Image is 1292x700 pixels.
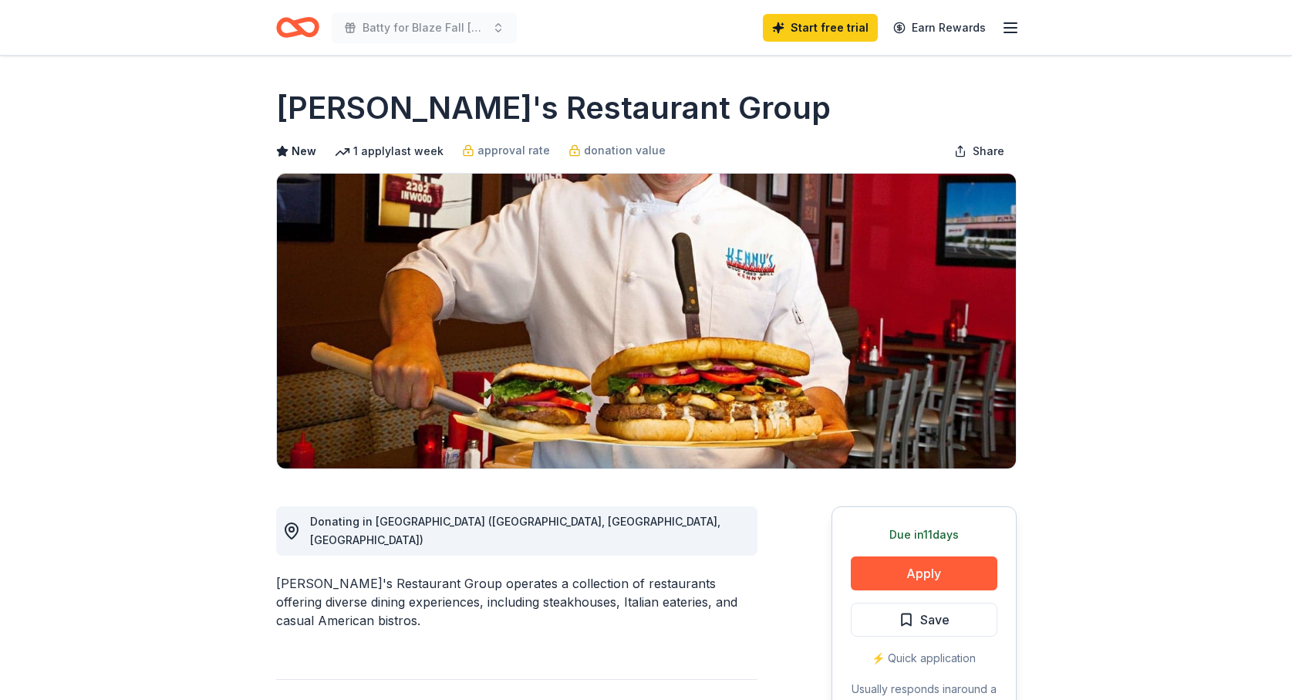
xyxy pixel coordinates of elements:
[920,610,950,630] span: Save
[851,526,997,544] div: Due in 11 days
[310,515,720,546] span: Donating in [GEOGRAPHIC_DATA] ([GEOGRAPHIC_DATA], [GEOGRAPHIC_DATA], [GEOGRAPHIC_DATA])
[942,136,1017,167] button: Share
[763,14,878,42] a: Start free trial
[276,86,831,130] h1: [PERSON_NAME]'s Restaurant Group
[276,574,757,630] div: [PERSON_NAME]'s Restaurant Group operates a collection of restaurants offering diverse dining exp...
[884,14,995,42] a: Earn Rewards
[335,142,444,161] div: 1 apply last week
[851,603,997,637] button: Save
[276,9,319,46] a: Home
[973,142,1004,161] span: Share
[332,12,517,43] button: Batty for Blaze Fall [DATE]
[277,174,1016,468] img: Image for Kenny's Restaurant Group
[851,649,997,668] div: ⚡️ Quick application
[462,141,550,160] a: approval rate
[568,141,666,160] a: donation value
[851,556,997,590] button: Apply
[477,141,550,160] span: approval rate
[363,19,486,37] span: Batty for Blaze Fall [DATE]
[292,142,316,161] span: New
[584,141,666,160] span: donation value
